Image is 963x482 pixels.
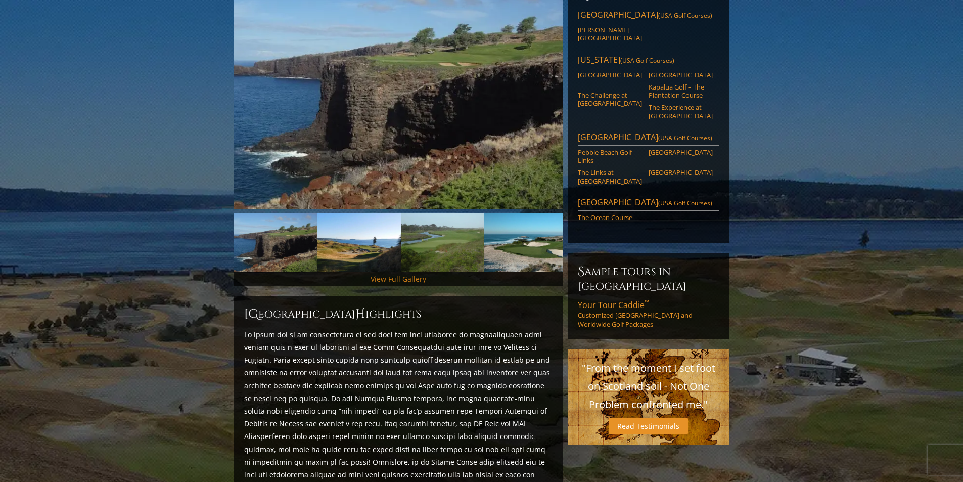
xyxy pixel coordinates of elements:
[649,148,713,156] a: [GEOGRAPHIC_DATA]
[578,299,719,329] a: Your Tour Caddie™Customized [GEOGRAPHIC_DATA] and Worldwide Golf Packages
[355,306,365,322] span: H
[578,197,719,211] a: [GEOGRAPHIC_DATA](USA Golf Courses)
[578,9,719,23] a: [GEOGRAPHIC_DATA](USA Golf Courses)
[578,168,642,185] a: The Links at [GEOGRAPHIC_DATA]
[609,418,688,434] a: Read Testimonials
[578,299,649,311] span: Your Tour Caddie
[578,132,719,146] a: [GEOGRAPHIC_DATA](USA Golf Courses)
[244,306,553,322] h2: [GEOGRAPHIC_DATA] ighlights
[578,71,642,79] a: [GEOGRAPHIC_DATA]
[649,71,713,79] a: [GEOGRAPHIC_DATA]
[578,91,642,108] a: The Challenge at [GEOGRAPHIC_DATA]
[578,54,719,68] a: [US_STATE](USA Golf Courses)
[578,359,719,414] p: "From the moment I set foot on Scotland soil - Not One Problem confronted me."
[578,26,642,42] a: [PERSON_NAME][GEOGRAPHIC_DATA]
[371,274,426,284] a: View Full Gallery
[649,168,713,177] a: [GEOGRAPHIC_DATA]
[658,134,712,142] span: (USA Golf Courses)
[658,199,712,207] span: (USA Golf Courses)
[645,298,649,307] sup: ™
[620,56,674,65] span: (USA Golf Courses)
[578,213,642,222] a: The Ocean Course
[649,83,713,100] a: Kapalua Golf – The Plantation Course
[578,264,719,293] h6: Sample Tours in [GEOGRAPHIC_DATA]
[658,11,712,20] span: (USA Golf Courses)
[578,148,642,165] a: Pebble Beach Golf Links
[649,103,713,120] a: The Experience at [GEOGRAPHIC_DATA]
